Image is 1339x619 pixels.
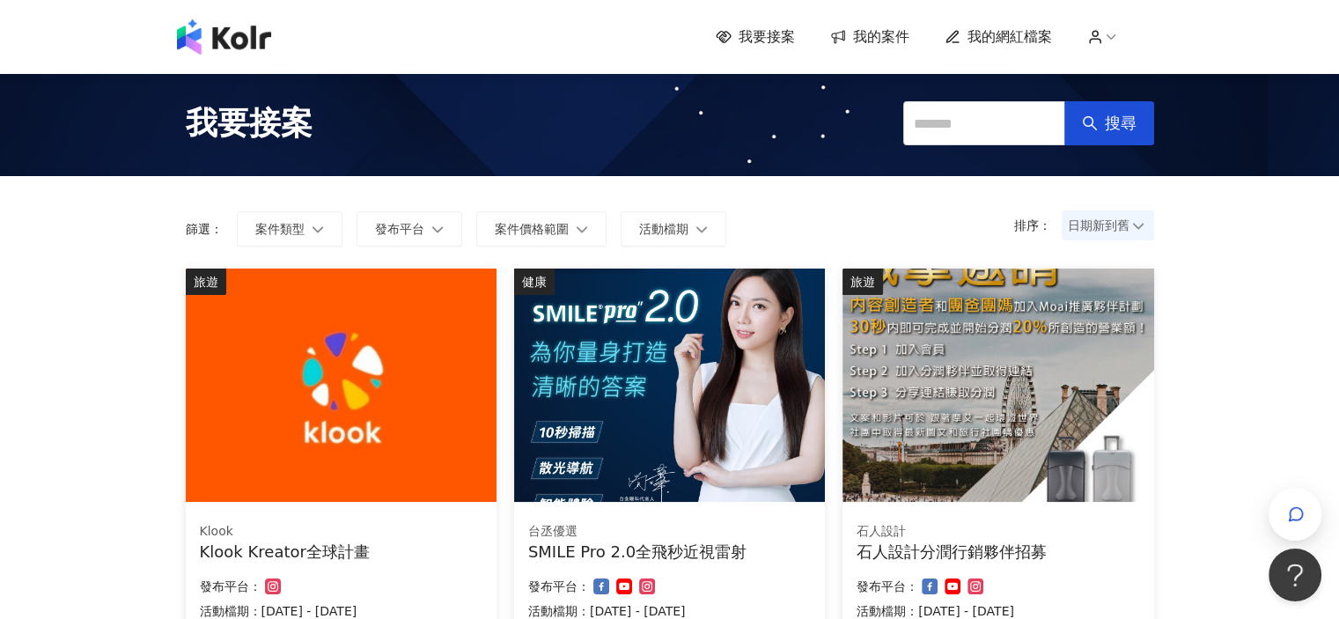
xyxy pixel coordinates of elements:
[495,222,569,236] span: 案件價格範圍
[186,101,313,145] span: 我要接案
[200,523,482,541] div: Klook
[621,211,726,247] button: 活動檔期
[967,27,1052,47] span: 我的網紅檔案
[1105,114,1137,133] span: 搜尋
[739,27,795,47] span: 我要接案
[514,269,825,502] img: SMILE Pro 2.0全飛秒近視雷射
[857,541,1139,563] div: 石人設計分潤行銷夥伴招募
[842,269,883,295] div: 旅遊
[375,222,424,236] span: 發布平台
[528,541,811,563] div: SMILE Pro 2.0全飛秒近視雷射
[857,523,1139,541] div: 石人設計
[514,269,555,295] div: 健康
[528,523,811,541] div: 台丞優選
[186,222,223,236] p: 篩選：
[237,211,342,247] button: 案件類型
[186,269,497,502] img: Klook Kreator全球計畫
[716,27,795,47] a: 我要接案
[476,211,607,247] button: 案件價格範圍
[830,27,909,47] a: 我的案件
[200,576,261,597] p: 發布平台：
[857,576,918,597] p: 發布平台：
[200,541,482,563] div: Klook Kreator全球計畫
[1082,115,1098,131] span: search
[186,269,226,295] div: 旅遊
[1064,101,1154,145] button: 搜尋
[853,27,909,47] span: 我的案件
[1014,218,1062,232] p: 排序：
[1269,549,1321,601] iframe: Help Scout Beacon - Open
[1068,212,1148,239] span: 日期新到舊
[639,222,688,236] span: 活動檔期
[528,576,590,597] p: 發布平台：
[357,211,462,247] button: 發布平台
[177,19,271,55] img: logo
[945,27,1052,47] a: 我的網紅檔案
[842,269,1153,502] img: 石人設計行李箱
[255,222,305,236] span: 案件類型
